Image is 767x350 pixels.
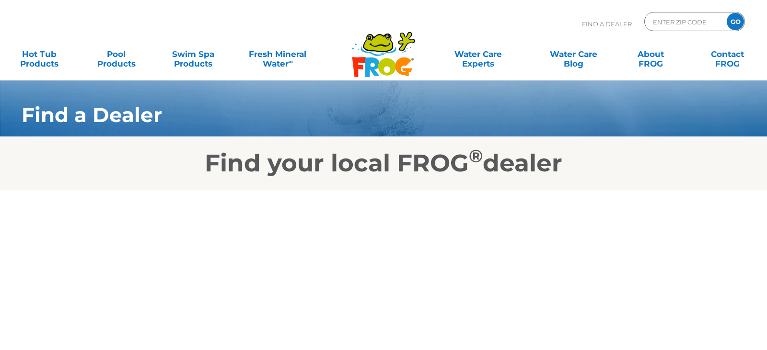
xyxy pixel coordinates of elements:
a: AboutFROG [621,45,681,64]
sup: ∞ [289,58,293,65]
sup: ® [469,145,483,167]
a: Hot TubProducts [10,45,70,64]
img: Frog Products Logo [347,19,420,78]
input: GO [727,13,744,30]
a: Fresh MineralWater∞ [240,45,315,64]
a: ContactFROG [697,45,757,64]
h1: Find a Dealer [22,103,685,126]
a: PoolProducts [86,45,146,64]
p: Find A Dealer [582,12,632,36]
a: Swim SpaProducts [163,45,223,64]
a: Water CareExperts [430,45,527,64]
a: Water CareBlog [544,45,604,64]
h2: Find your local FROG dealer [7,149,760,178]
